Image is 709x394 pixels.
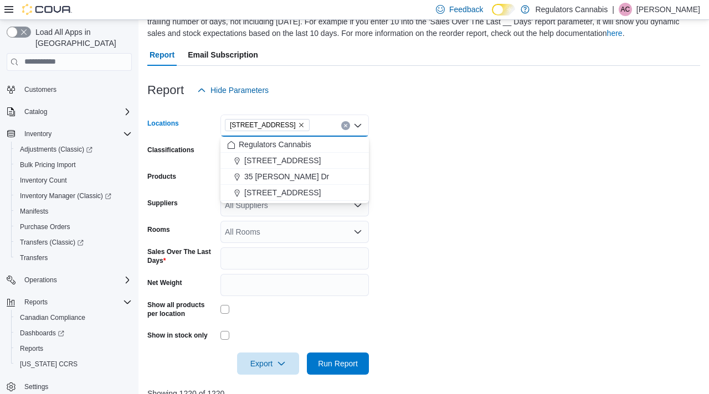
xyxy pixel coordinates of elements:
[341,121,350,130] button: Clear input
[31,27,132,49] span: Load All Apps in [GEOGRAPHIC_DATA]
[20,127,56,141] button: Inventory
[16,189,116,203] a: Inventory Manager (Classic)
[20,83,61,96] a: Customers
[20,191,111,200] span: Inventory Manager (Classic)
[2,272,136,288] button: Operations
[16,236,88,249] a: Transfers (Classic)
[20,253,48,262] span: Transfers
[147,119,179,128] label: Locations
[20,207,48,216] span: Manifests
[20,360,78,369] span: [US_STATE] CCRS
[16,143,132,156] span: Adjustments (Classic)
[244,171,329,182] span: 35 [PERSON_NAME] Dr
[220,185,369,201] button: [STREET_ADDRESS]
[612,3,614,16] p: |
[16,357,132,371] span: Washington CCRS
[16,342,132,355] span: Reports
[16,158,132,172] span: Bulk Pricing Import
[24,107,47,116] span: Catalog
[16,236,132,249] span: Transfers (Classic)
[147,84,184,97] h3: Report
[24,382,48,391] span: Settings
[237,352,299,375] button: Export
[318,358,358,369] span: Run Report
[24,129,52,138] span: Inventory
[193,79,273,101] button: Hide Parameters
[535,3,608,16] p: Regulators Cannabis
[20,295,52,309] button: Reports
[147,247,216,265] label: Sales Over The Last Days
[20,145,93,154] span: Adjustments (Classic)
[16,143,97,156] a: Adjustments (Classic)
[16,189,132,203] span: Inventory Manager (Classic)
[636,3,700,16] p: [PERSON_NAME]
[147,199,178,208] label: Suppliers
[11,325,136,341] a: Dashboards
[2,126,136,142] button: Inventory
[16,174,71,187] a: Inventory Count
[16,205,53,218] a: Manifests
[307,352,369,375] button: Run Report
[11,310,136,325] button: Canadian Compliance
[20,82,132,96] span: Customers
[220,137,369,153] button: Regulators Cannabis
[220,137,369,201] div: Choose from the following options
[220,169,369,185] button: 35 [PERSON_NAME] Dr
[20,273,61,287] button: Operations
[20,222,70,231] span: Purchase Orders
[244,352,292,375] span: Export
[16,220,132,234] span: Purchase Orders
[244,187,321,198] span: [STREET_ADDRESS]
[210,85,269,96] span: Hide Parameters
[492,4,515,15] input: Dark Mode
[2,81,136,97] button: Customers
[16,205,132,218] span: Manifests
[16,357,82,371] a: [US_STATE] CCRS
[20,380,53,393] a: Settings
[150,44,174,66] span: Report
[20,105,132,118] span: Catalog
[353,201,362,210] button: Open list of options
[20,238,84,247] span: Transfers (Classic)
[147,4,695,39] div: View your inventory availability and how quickly products are selling. You can determine the quan...
[20,344,43,353] span: Reports
[20,295,132,309] span: Reports
[2,294,136,310] button: Reports
[20,329,64,338] span: Dashboards
[24,298,48,307] span: Reports
[24,276,57,284] span: Operations
[244,155,321,166] span: [STREET_ADDRESS]
[147,331,208,340] label: Show in stock only
[11,219,136,235] button: Purchase Orders
[147,278,182,287] label: Net Weight
[24,85,56,94] span: Customers
[230,120,296,131] span: [STREET_ADDRESS]
[16,158,80,172] a: Bulk Pricing Import
[16,342,48,355] a: Reports
[20,380,132,393] span: Settings
[16,220,75,234] a: Purchase Orders
[11,142,136,157] a: Adjustments (Classic)
[20,273,132,287] span: Operations
[16,311,132,324] span: Canadian Compliance
[16,326,69,340] a: Dashboards
[11,173,136,188] button: Inventory Count
[607,29,623,38] a: here
[619,3,632,16] div: Ashlee Campeau
[20,176,67,185] span: Inventory Count
[147,146,194,154] label: Classifications
[298,122,305,128] button: Remove 650 Division Rd from selection in this group
[225,119,310,131] span: 650 Division Rd
[621,3,630,16] span: AC
[16,174,132,187] span: Inventory Count
[22,4,72,15] img: Cova
[353,121,362,130] button: Close list of options
[147,300,216,318] label: Show all products per location
[188,44,258,66] span: Email Subscription
[220,153,369,169] button: [STREET_ADDRESS]
[16,251,132,265] span: Transfers
[20,160,76,169] span: Bulk Pricing Import
[16,326,132,340] span: Dashboards
[20,105,52,118] button: Catalog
